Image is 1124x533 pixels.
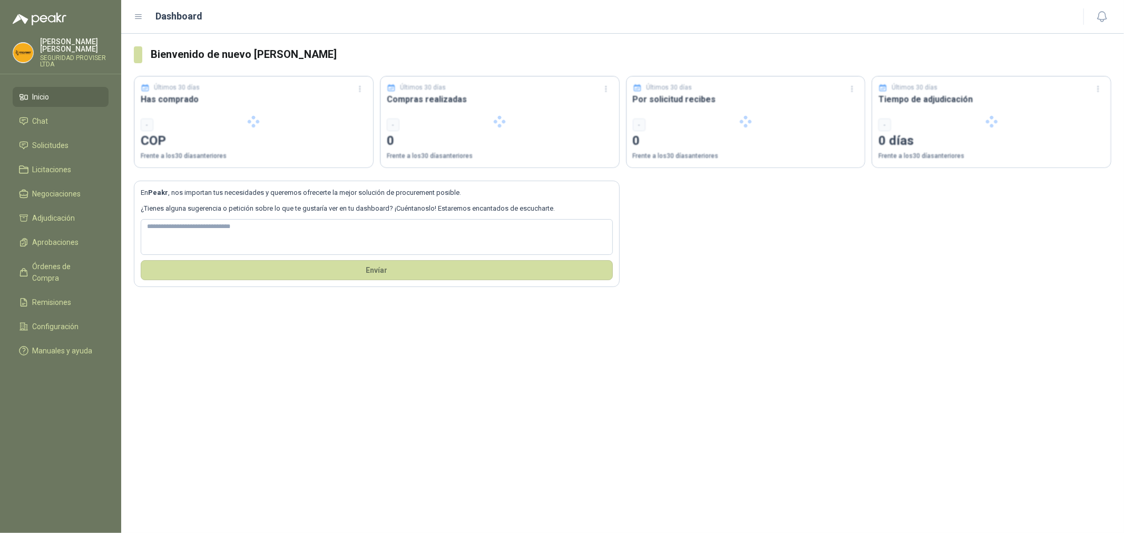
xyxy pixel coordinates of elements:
a: Manuales y ayuda [13,341,109,361]
span: Órdenes de Compra [33,261,99,284]
span: Configuración [33,321,79,332]
span: Chat [33,115,48,127]
p: SEGURIDAD PROVISER LTDA [40,55,109,67]
a: Inicio [13,87,109,107]
p: ¿Tienes alguna sugerencia o petición sobre lo que te gustaría ver en tu dashboard? ¡Cuéntanoslo! ... [141,203,613,214]
p: En , nos importan tus necesidades y queremos ofrecerte la mejor solución de procurement posible. [141,187,613,198]
span: Negociaciones [33,188,81,200]
span: Solicitudes [33,140,69,151]
span: Licitaciones [33,164,72,175]
span: Aprobaciones [33,236,79,248]
span: Adjudicación [33,212,75,224]
h3: Bienvenido de nuevo [PERSON_NAME] [151,46,1111,63]
p: [PERSON_NAME] [PERSON_NAME] [40,38,109,53]
a: Adjudicación [13,208,109,228]
b: Peakr [148,189,168,196]
span: Remisiones [33,297,72,308]
span: Manuales y ayuda [33,345,93,357]
a: Chat [13,111,109,131]
a: Órdenes de Compra [13,256,109,288]
img: Logo peakr [13,13,66,25]
a: Configuración [13,317,109,337]
a: Aprobaciones [13,232,109,252]
span: Inicio [33,91,50,103]
img: Company Logo [13,43,33,63]
a: Remisiones [13,292,109,312]
a: Licitaciones [13,160,109,180]
h1: Dashboard [156,9,203,24]
a: Negociaciones [13,184,109,204]
a: Solicitudes [13,135,109,155]
button: Envíar [141,260,613,280]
